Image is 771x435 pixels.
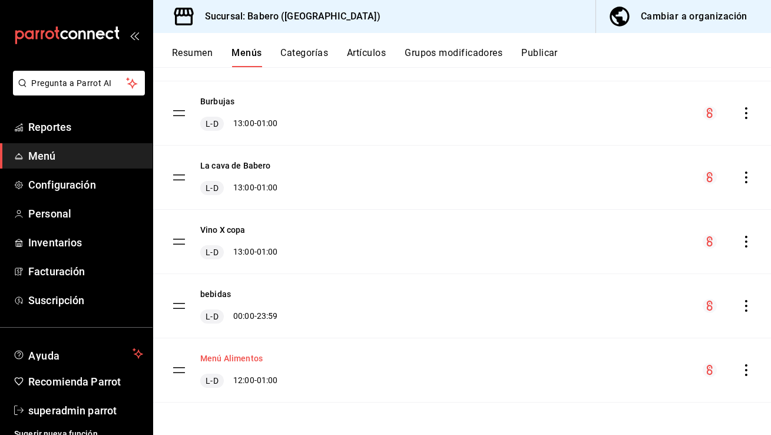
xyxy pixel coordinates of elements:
[28,403,143,418] span: superadmin parrot
[28,263,143,279] span: Facturación
[172,106,186,120] button: drag
[172,47,771,67] div: navigation tabs
[521,47,558,67] button: Publicar
[200,181,278,195] div: 13:00 - 01:00
[203,375,220,387] span: L-D
[28,119,143,135] span: Reportes
[28,148,143,164] span: Menú
[32,77,127,90] span: Pregunta a Parrot AI
[740,236,752,248] button: actions
[200,95,234,107] button: Burbujas
[405,47,502,67] button: Grupos modificadores
[200,224,246,236] button: Vino X copa
[200,352,263,364] button: Menú Alimentos
[281,47,329,67] button: Categorías
[203,311,220,322] span: L-D
[196,9,380,24] h3: Sucursal: Babero ([GEOGRAPHIC_DATA])
[13,71,145,95] button: Pregunta a Parrot AI
[28,292,143,308] span: Suscripción
[8,85,145,98] a: Pregunta a Parrot AI
[172,47,213,67] button: Resumen
[347,47,386,67] button: Artículos
[130,31,139,40] button: open_drawer_menu
[28,177,143,193] span: Configuración
[28,347,128,361] span: Ayuda
[200,245,278,259] div: 13:00 - 01:00
[172,235,186,249] button: drag
[172,363,186,377] button: drag
[200,309,278,324] div: 00:00 - 23:59
[740,364,752,376] button: actions
[200,117,278,131] div: 13:00 - 01:00
[28,235,143,251] span: Inventarios
[203,182,220,194] span: L-D
[200,160,271,172] button: La cava de Babero
[740,300,752,312] button: actions
[231,47,262,67] button: Menús
[203,118,220,130] span: L-D
[172,299,186,313] button: drag
[172,170,186,184] button: drag
[200,288,231,300] button: bebidas
[641,8,747,25] div: Cambiar a organización
[200,374,278,388] div: 12:00 - 01:00
[740,107,752,119] button: actions
[740,172,752,183] button: actions
[28,374,143,390] span: Recomienda Parrot
[203,246,220,258] span: L-D
[28,206,143,222] span: Personal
